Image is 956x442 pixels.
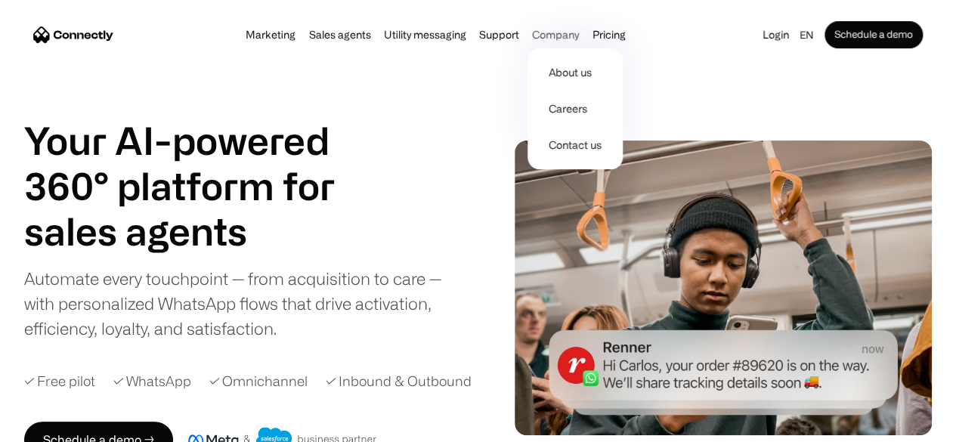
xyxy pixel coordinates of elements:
a: Support [475,29,524,41]
a: Schedule a demo [825,21,923,48]
div: en [794,24,825,45]
a: Pricing [588,29,630,41]
a: Sales agents [304,29,375,41]
div: carousel [24,209,372,254]
a: Careers [534,91,617,127]
ul: Language list [30,416,91,437]
a: Utility messaging [379,29,471,41]
a: home [33,23,113,46]
nav: Company [528,45,623,169]
div: Automate every touchpoint — from acquisition to care — with personalized WhatsApp flows that driv... [24,266,472,341]
div: ✓ Omnichannel [209,371,308,391]
a: Login [758,24,794,45]
div: ✓ Free pilot [24,371,95,391]
a: Contact us [534,127,617,163]
div: 1 of 4 [24,209,372,254]
div: Company [532,24,579,45]
div: Company [528,24,583,45]
h1: Your AI-powered 360° platform for [24,118,372,209]
div: ✓ Inbound & Outbound [326,371,472,391]
a: About us [534,54,617,91]
div: ✓ WhatsApp [113,371,191,391]
div: en [800,24,813,45]
aside: Language selected: English [15,414,91,437]
h1: sales agents [24,209,372,254]
a: Marketing [241,29,300,41]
